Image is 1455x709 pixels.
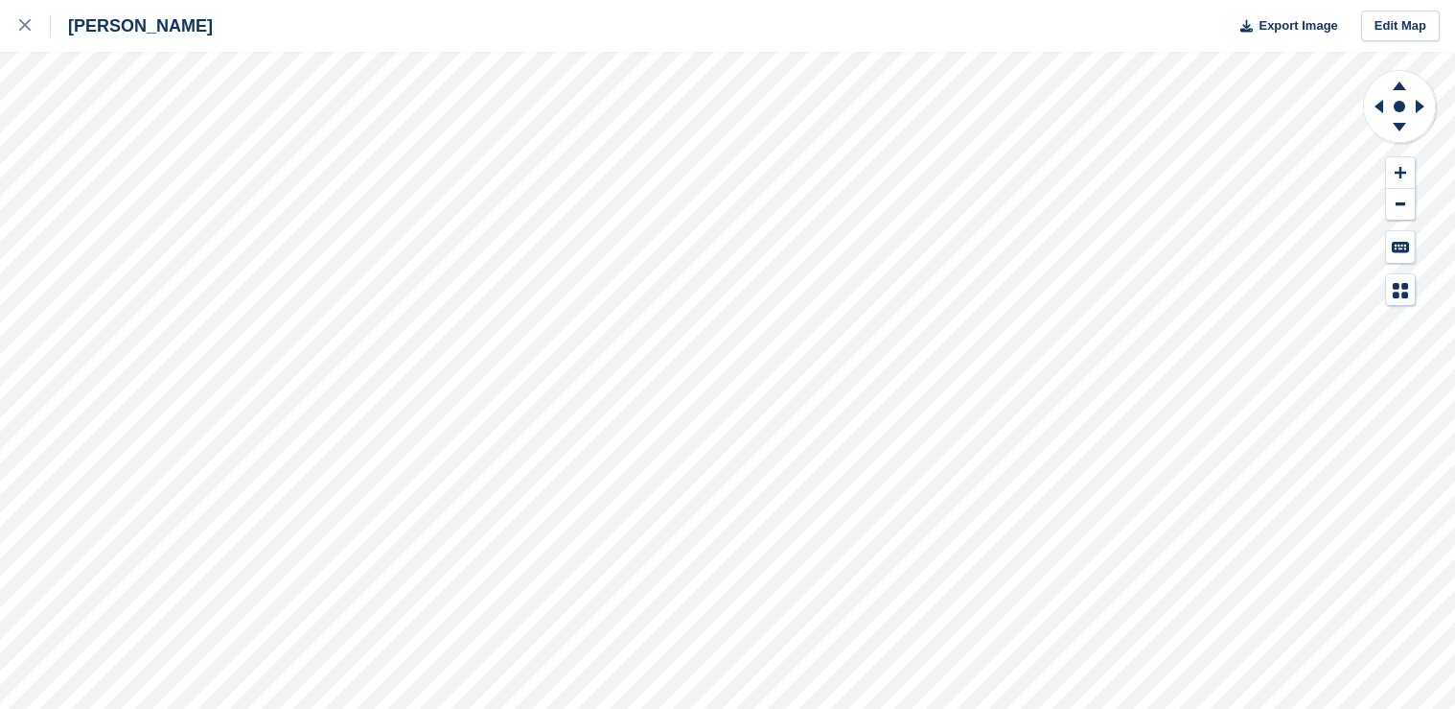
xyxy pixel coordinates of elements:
[1386,189,1415,221] button: Zoom Out
[51,14,213,37] div: [PERSON_NAME]
[1259,16,1337,35] span: Export Image
[1386,157,1415,189] button: Zoom In
[1386,231,1415,263] button: Keyboard Shortcuts
[1386,274,1415,306] button: Map Legend
[1229,11,1338,42] button: Export Image
[1361,11,1440,42] a: Edit Map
